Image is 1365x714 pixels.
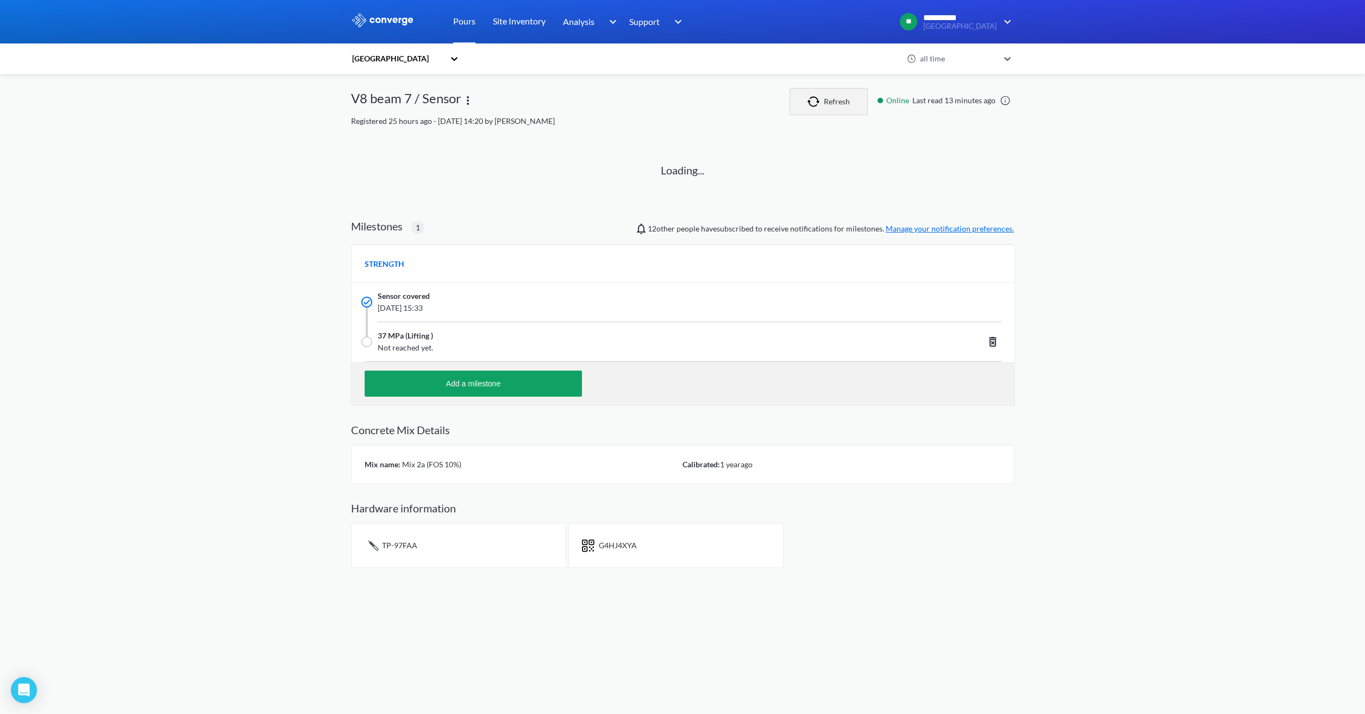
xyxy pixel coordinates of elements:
[351,423,1014,436] h2: Concrete Mix Details
[378,302,870,314] span: [DATE] 15:33
[365,460,400,469] span: Mix name:
[790,88,868,115] button: Refresh
[351,502,1014,515] h2: Hardware information
[365,258,404,270] span: STRENGTH
[416,222,420,234] span: 1
[378,342,870,354] span: Not reached yet.
[599,541,637,550] span: G4HJ4XYA
[886,224,1014,233] a: Manage your notification preferences.
[807,96,824,107] img: icon-refresh.svg
[461,94,474,107] img: more.svg
[365,537,382,554] img: icon-tail.svg
[667,15,685,28] img: downArrow.svg
[661,162,704,179] p: Loading...
[602,15,619,28] img: downArrow.svg
[351,13,414,27] img: logo_ewhite.svg
[923,22,997,30] span: [GEOGRAPHIC_DATA]
[563,15,594,28] span: Analysis
[378,330,433,342] span: 37 MPa (Lifting )
[351,116,555,126] span: Registered 25 hours ago - [DATE] 14:20 by [PERSON_NAME]
[682,460,720,469] span: Calibrated:
[872,95,1014,107] div: Last read 13 minutes ago
[917,53,999,65] div: all time
[907,54,917,64] img: icon-clock.svg
[351,88,461,115] div: V8 beam 7 / Sensor
[635,222,648,235] img: notifications-icon.svg
[400,460,461,469] span: Mix 2a (FOS 10%)
[720,460,753,469] span: 1 year ago
[648,223,1014,235] span: people have subscribed to receive notifications for milestones.
[886,95,912,107] span: Online
[997,15,1014,28] img: downArrow.svg
[582,539,594,552] img: icon-short-text.svg
[351,220,403,233] h2: Milestones
[382,541,417,550] span: TP-97FAA
[365,371,582,397] button: Add a milestone
[629,15,660,28] span: Support
[11,677,37,703] div: Open Intercom Messenger
[648,224,675,233] span: Jonathan Paul, Bailey Bright, Mircea Zagrean, Alaa Bouayed, Conor Owens, Liliana Cortina, Cyrene ...
[351,53,444,65] div: [GEOGRAPHIC_DATA]
[378,290,430,302] span: Sensor covered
